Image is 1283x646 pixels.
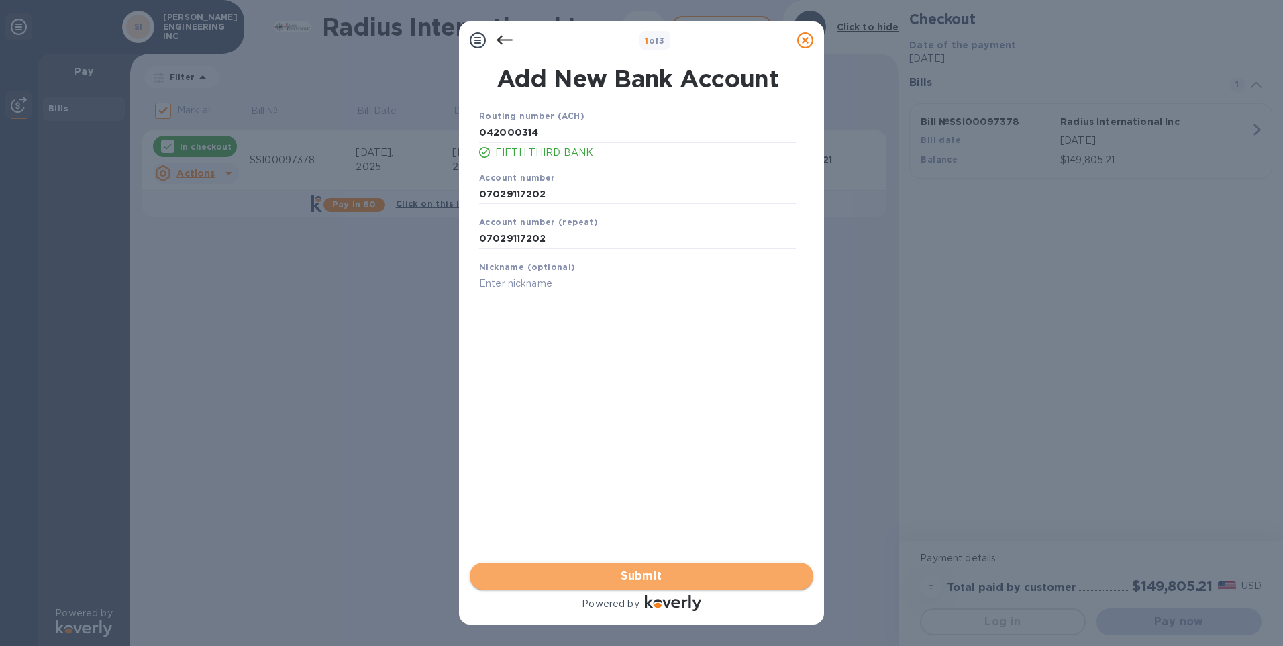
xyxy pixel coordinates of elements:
input: Enter account number [479,184,796,204]
b: Routing number (ACH) [479,111,584,121]
img: Logo [645,595,701,611]
p: Powered by [582,597,639,611]
button: Submit [470,563,813,590]
b: Nickname (optional) [479,262,576,272]
input: Enter account number [479,229,796,249]
p: FIFTH THIRD BANK [495,146,796,160]
input: Enter nickname [479,274,796,294]
input: Enter routing number [479,123,796,143]
span: 1 [645,36,648,46]
span: Submit [480,568,803,584]
b: Account number [479,173,556,183]
h1: Add New Bank Account [471,64,804,93]
b: Account number (repeat) [479,217,598,227]
b: of 3 [645,36,665,46]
